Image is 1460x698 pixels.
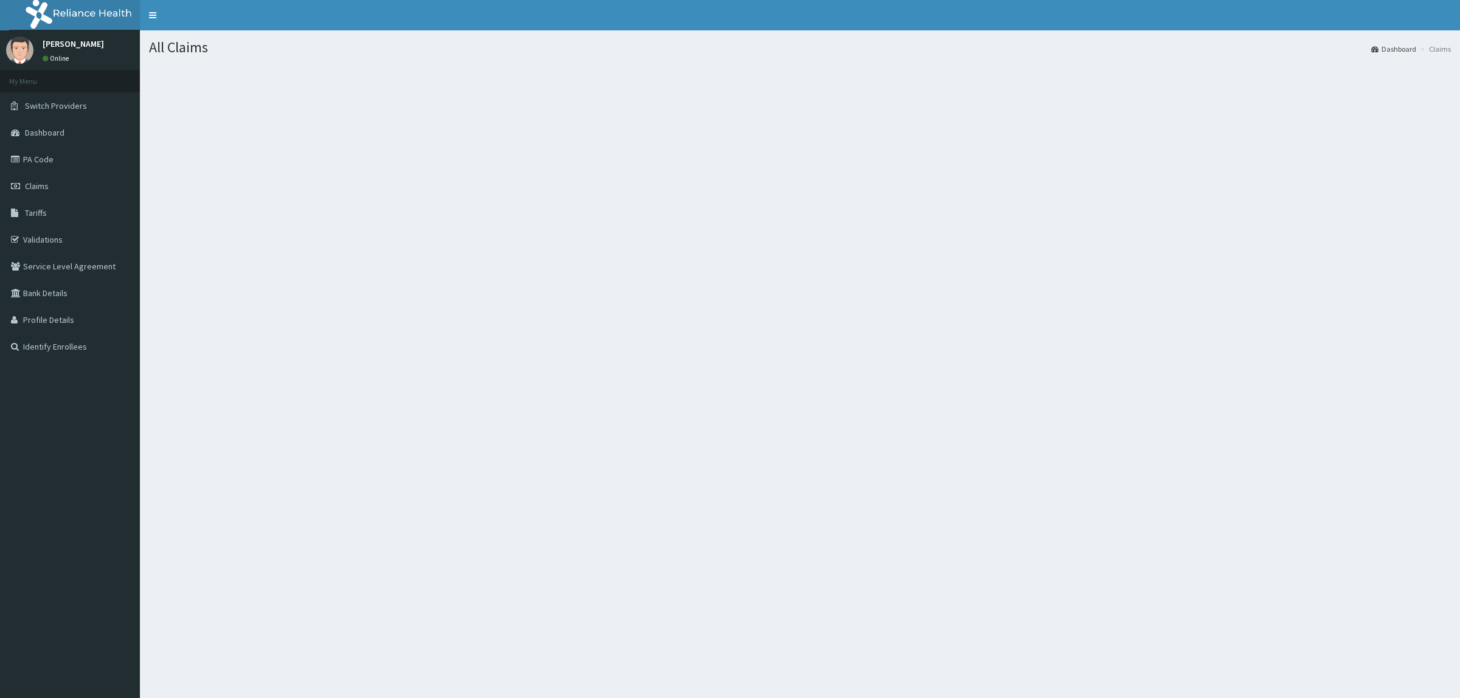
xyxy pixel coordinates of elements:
span: Tariffs [25,207,47,218]
li: Claims [1417,44,1451,54]
span: Switch Providers [25,100,87,111]
a: Online [43,54,72,63]
img: User Image [6,36,33,64]
span: Dashboard [25,127,64,138]
a: Dashboard [1371,44,1416,54]
p: [PERSON_NAME] [43,40,104,48]
span: Claims [25,181,49,192]
h1: All Claims [149,40,1451,55]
